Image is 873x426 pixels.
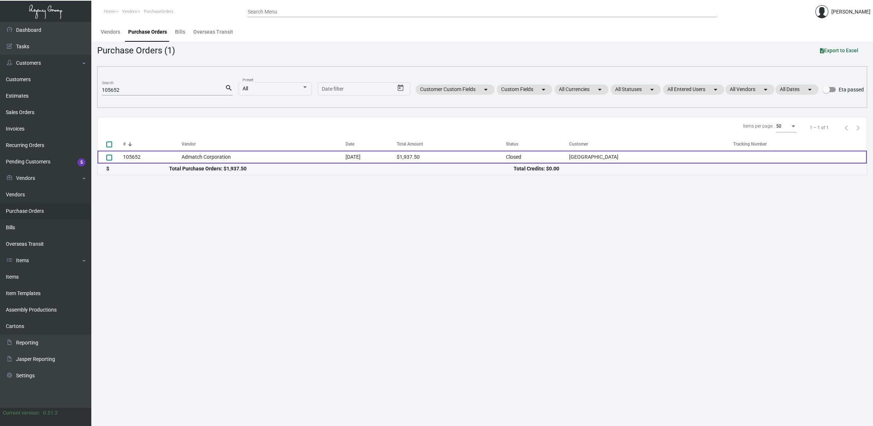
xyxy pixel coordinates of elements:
span: All [243,86,248,91]
span: 50 [776,124,781,129]
div: Purchase Orders [128,28,167,36]
mat-chip: Customer Custom Fields [416,84,495,95]
td: [GEOGRAPHIC_DATA] [569,151,733,163]
div: Total Amount [397,141,423,147]
div: Vendors [101,28,120,36]
mat-select: Items per page: [776,124,797,129]
div: Current version: [3,409,40,417]
div: $ [106,165,169,173]
button: Next page [852,122,864,133]
div: Total Credits: $0.00 [514,165,858,173]
td: $1,937.50 [397,151,506,163]
span: Vendors [122,9,137,14]
div: [PERSON_NAME] [831,8,870,16]
div: Tracking Number [733,141,767,147]
mat-icon: arrow_drop_down [711,85,720,94]
mat-chip: All Entered Users [663,84,724,95]
mat-icon: arrow_drop_down [595,85,604,94]
mat-icon: search [225,84,233,93]
span: Eta passed [839,85,864,94]
div: Overseas Transit [193,28,233,36]
mat-icon: arrow_drop_down [805,85,814,94]
div: Total Purchase Orders: $1,937.50 [169,165,514,173]
div: Customer [569,141,588,147]
div: Date [346,141,354,147]
div: Items per page: [743,123,773,129]
button: Open calendar [395,82,407,94]
div: 0.51.2 [43,409,58,417]
div: Bills [175,28,185,36]
div: Status [506,141,518,147]
img: admin@bootstrapmaster.com [815,5,828,18]
button: Previous page [840,122,852,133]
div: # [123,141,126,147]
td: [DATE] [346,151,397,163]
span: Home [104,9,115,14]
td: Admatch Corporation [182,151,346,163]
mat-chip: All Dates [775,84,819,95]
mat-chip: All Statuses [611,84,661,95]
mat-chip: All Vendors [725,84,774,95]
mat-icon: arrow_drop_down [481,85,490,94]
div: Vendor [182,141,196,147]
mat-icon: arrow_drop_down [539,85,548,94]
mat-chip: All Currencies [554,84,609,95]
div: Purchase Orders (1) [97,44,175,57]
mat-chip: Custom Fields [497,84,552,95]
mat-icon: arrow_drop_down [761,85,770,94]
span: PurchaseOrders [144,9,174,14]
input: Start date [322,86,344,92]
mat-icon: arrow_drop_down [648,85,656,94]
td: 105652 [123,151,182,163]
span: Export to Excel [820,48,858,53]
td: Closed [506,151,569,163]
input: End date [351,86,386,92]
div: 1 – 1 of 1 [810,124,829,131]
